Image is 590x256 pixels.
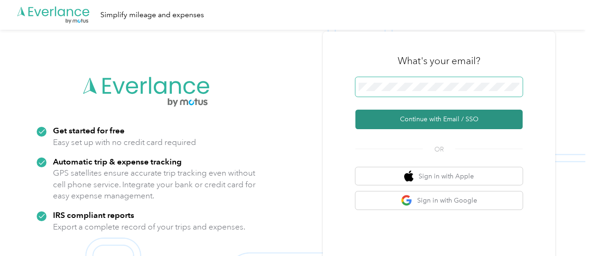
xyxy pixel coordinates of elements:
[423,144,455,154] span: OR
[100,9,204,21] div: Simplify mileage and expenses
[355,191,523,210] button: google logoSign in with Google
[53,167,256,202] p: GPS satellites ensure accurate trip tracking even without cell phone service. Integrate your bank...
[401,195,413,206] img: google logo
[53,157,182,166] strong: Automatic trip & expense tracking
[355,110,523,129] button: Continue with Email / SSO
[355,167,523,185] button: apple logoSign in with Apple
[53,125,125,135] strong: Get started for free
[53,210,134,220] strong: IRS compliant reports
[404,171,413,182] img: apple logo
[53,137,196,148] p: Easy set up with no credit card required
[398,54,480,67] h3: What's your email?
[53,221,245,233] p: Export a complete record of your trips and expenses.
